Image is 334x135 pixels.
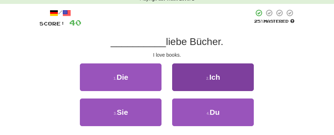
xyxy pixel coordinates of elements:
button: 4.Du [172,99,254,126]
span: 25 % [254,19,264,23]
span: liebe Bücher. [166,36,223,47]
div: / [39,9,81,18]
button: 3.Sie [80,99,161,126]
button: 1.Die [80,63,161,91]
span: Score: [39,21,65,27]
span: Du [210,108,220,116]
button: 2.Ich [172,63,254,91]
small: 3 . [114,111,117,116]
span: Die [117,73,128,81]
small: 4 . [207,111,210,116]
small: 2 . [206,76,209,80]
span: 40 [69,18,81,27]
span: Ich [209,73,220,81]
span: __________ [111,36,166,47]
div: Mastered [254,18,295,24]
div: I love books. [39,51,295,58]
span: Sie [117,108,128,116]
small: 1 . [114,76,117,80]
